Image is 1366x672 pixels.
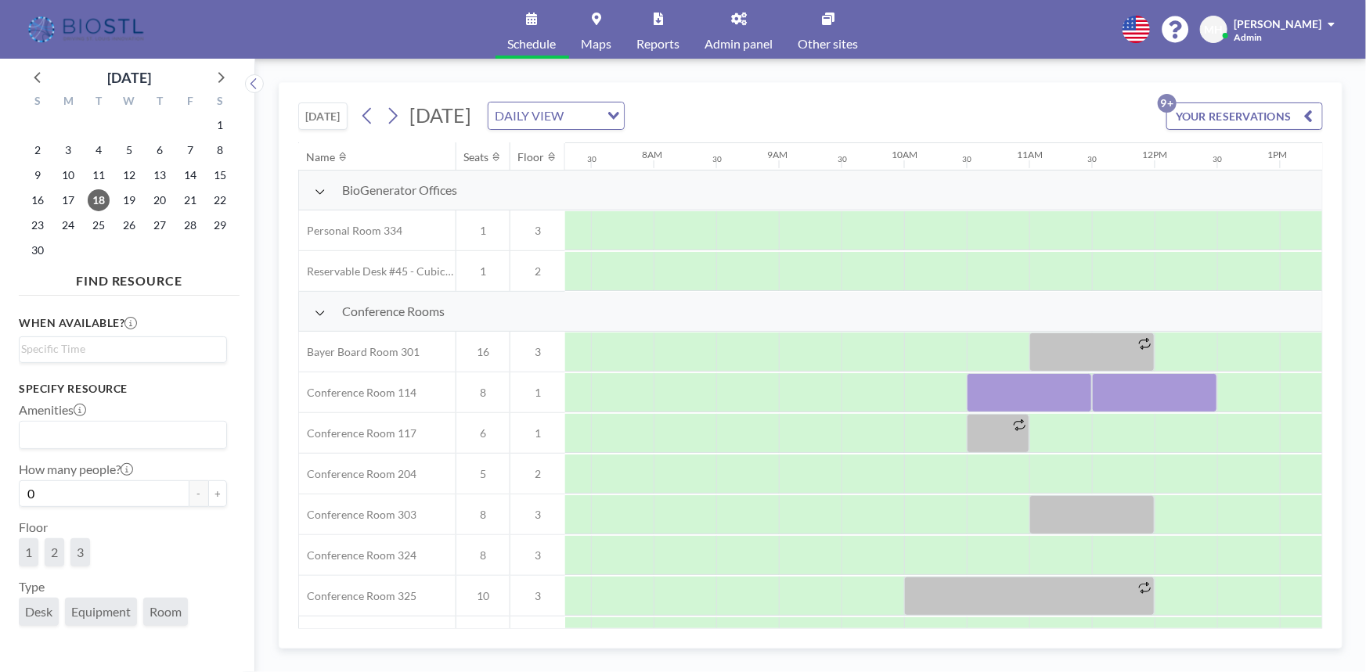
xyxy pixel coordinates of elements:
div: S [23,92,53,113]
span: Friday, November 21, 2025 [179,189,201,211]
span: Maps [582,38,612,50]
div: Seats [464,150,489,164]
span: 3 [510,589,565,603]
span: Room [150,604,182,620]
label: Type [19,579,45,595]
div: 9AM [767,149,788,160]
span: Tuesday, November 11, 2025 [88,164,110,186]
span: Conference Room 204 [299,467,416,481]
div: Floor [518,150,545,164]
span: Sunday, November 23, 2025 [27,214,49,236]
span: Conference Room 324 [299,548,416,562]
img: organization-logo [25,14,150,45]
span: Personal Room 334 [299,224,402,238]
label: Amenities [19,402,86,418]
span: [PERSON_NAME] [1234,17,1321,31]
span: 8 [456,548,510,562]
span: 1 [456,224,510,238]
span: Other sites [798,38,859,50]
span: 6 [456,426,510,440]
span: [DATE] [409,103,471,127]
div: T [144,92,175,113]
span: Desk [25,604,52,620]
div: 30 [1088,154,1097,164]
span: Saturday, November 1, 2025 [210,114,232,136]
span: Friday, November 14, 2025 [179,164,201,186]
span: 8 [456,508,510,522]
h3: Specify resource [19,382,227,396]
span: DAILY VIEW [492,106,567,126]
input: Search for option [21,340,218,358]
span: Reservable Desk #45 - Cubicle Area (Office 206) [299,264,456,279]
span: Bayer Board Room 301 [299,345,420,359]
span: MH [1205,23,1224,37]
span: Schedule [508,38,557,50]
button: + [208,480,227,507]
label: How many people? [19,462,133,477]
span: Wednesday, November 19, 2025 [118,189,140,211]
span: Tuesday, November 4, 2025 [88,139,110,161]
span: 2 [51,544,58,560]
span: 3 [77,544,84,560]
span: 1 [456,264,510,279]
div: 1PM [1268,149,1288,160]
span: Conference Room 325 [299,589,416,603]
div: Search for option [20,337,226,361]
span: Admin [1234,31,1262,43]
div: 30 [712,154,722,164]
span: BioGenerator Offices [342,182,457,198]
span: Sunday, November 30, 2025 [27,239,49,261]
span: 16 [456,345,510,359]
div: S [205,92,236,113]
div: 12PM [1143,149,1168,160]
div: 30 [587,154,596,164]
span: Sunday, November 9, 2025 [27,164,49,186]
span: Wednesday, November 12, 2025 [118,164,140,186]
span: Friday, November 7, 2025 [179,139,201,161]
span: Sunday, November 16, 2025 [27,189,49,211]
span: 3 [510,345,565,359]
span: Conference Room 303 [299,508,416,522]
span: Saturday, November 8, 2025 [210,139,232,161]
span: Tuesday, November 18, 2025 [88,189,110,211]
span: Conference Rooms [342,304,445,319]
span: Wednesday, November 26, 2025 [118,214,140,236]
div: M [53,92,84,113]
span: Admin panel [705,38,773,50]
span: 3 [510,508,565,522]
div: F [175,92,205,113]
button: - [189,480,208,507]
div: 30 [963,154,972,164]
div: W [114,92,145,113]
span: Saturday, November 15, 2025 [210,164,232,186]
span: 1 [510,426,565,440]
label: Floor [19,519,48,535]
div: 30 [838,154,847,164]
p: 9+ [1158,94,1177,113]
span: 2 [510,264,565,279]
span: Monday, November 3, 2025 [57,139,79,161]
span: Equipment [71,604,131,620]
span: Friday, November 28, 2025 [179,214,201,236]
div: 30 [1213,154,1223,164]
span: Saturday, November 22, 2025 [210,189,232,211]
div: Name [307,150,336,164]
input: Search for option [568,106,598,126]
span: Thursday, November 27, 2025 [149,214,171,236]
label: Name [19,638,51,654]
div: T [84,92,114,113]
span: 2 [510,467,565,481]
span: 1 [25,544,32,560]
button: YOUR RESERVATIONS9+ [1166,102,1323,130]
span: Sunday, November 2, 2025 [27,139,49,161]
span: Reports [637,38,680,50]
span: Monday, November 17, 2025 [57,189,79,211]
div: Search for option [20,422,226,448]
div: Search for option [488,102,624,129]
span: Tuesday, November 25, 2025 [88,214,110,236]
span: Conference Room 114 [299,386,416,400]
span: Wednesday, November 5, 2025 [118,139,140,161]
div: 11AM [1018,149,1043,160]
div: [DATE] [107,66,151,88]
span: Thursday, November 20, 2025 [149,189,171,211]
